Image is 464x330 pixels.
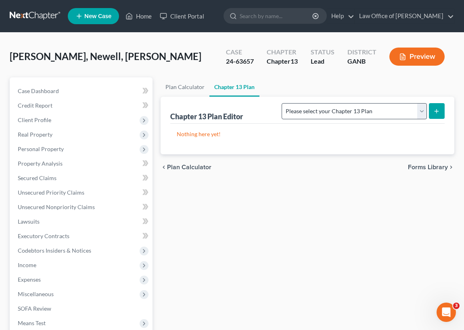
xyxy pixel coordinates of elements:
[177,130,438,138] p: Nothing here yet!
[18,174,56,181] span: Secured Claims
[11,200,153,214] a: Unsecured Nonpriority Claims
[18,131,52,138] span: Real Property
[18,87,59,94] span: Case Dashboard
[18,102,52,109] span: Credit Report
[18,189,84,196] span: Unsecured Priority Claims
[156,9,208,23] a: Client Portal
[170,112,243,121] div: Chapter 13 Plan Editor
[18,262,36,268] span: Income
[11,171,153,185] a: Secured Claims
[161,164,211,170] button: chevron_left Plan Calculator
[18,291,54,297] span: Miscellaneous
[311,57,334,66] div: Lead
[161,164,167,170] i: chevron_left
[11,84,153,98] a: Case Dashboard
[161,77,209,97] a: Plan Calculator
[267,57,298,66] div: Chapter
[121,9,156,23] a: Home
[311,48,334,57] div: Status
[240,8,314,23] input: Search by name...
[18,218,40,225] span: Lawsuits
[18,145,64,152] span: Personal Property
[18,160,63,167] span: Property Analysis
[11,214,153,229] a: Lawsuits
[11,229,153,243] a: Executory Contracts
[209,77,259,97] a: Chapter 13 Plan
[226,57,254,66] div: 24-63657
[327,9,354,23] a: Help
[291,57,298,65] span: 13
[408,164,454,170] button: Forms Library chevron_right
[355,9,454,23] a: Law Office of [PERSON_NAME]
[408,164,448,170] span: Forms Library
[453,303,460,309] span: 3
[437,303,456,322] iframe: Intercom live chat
[18,116,51,123] span: Client Profile
[11,156,153,171] a: Property Analysis
[11,185,153,200] a: Unsecured Priority Claims
[347,57,376,66] div: GANB
[389,48,445,66] button: Preview
[84,13,111,19] span: New Case
[18,232,69,239] span: Executory Contracts
[18,320,46,326] span: Means Test
[18,247,91,254] span: Codebtors Insiders & Notices
[267,48,298,57] div: Chapter
[18,203,95,210] span: Unsecured Nonpriority Claims
[11,301,153,316] a: SOFA Review
[448,164,454,170] i: chevron_right
[11,98,153,113] a: Credit Report
[18,276,41,283] span: Expenses
[10,50,201,62] span: [PERSON_NAME], Newell, [PERSON_NAME]
[18,305,51,312] span: SOFA Review
[167,164,211,170] span: Plan Calculator
[226,48,254,57] div: Case
[347,48,376,57] div: District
